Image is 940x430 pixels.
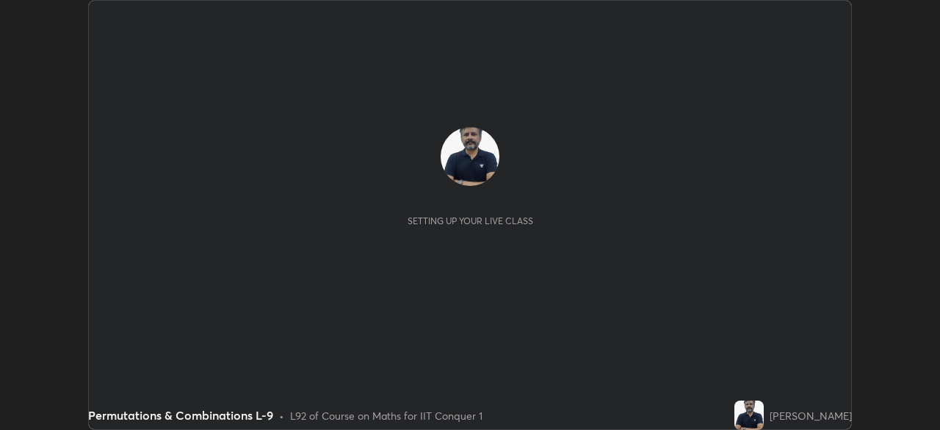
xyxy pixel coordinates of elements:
[88,406,273,424] div: Permutations & Combinations L-9
[279,408,284,423] div: •
[734,401,764,430] img: d8b87e4e38884df7ad8779d510b27699.jpg
[408,215,533,226] div: Setting up your live class
[441,127,499,186] img: d8b87e4e38884df7ad8779d510b27699.jpg
[770,408,852,423] div: [PERSON_NAME]
[290,408,482,423] div: L92 of Course on Maths for IIT Conquer 1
